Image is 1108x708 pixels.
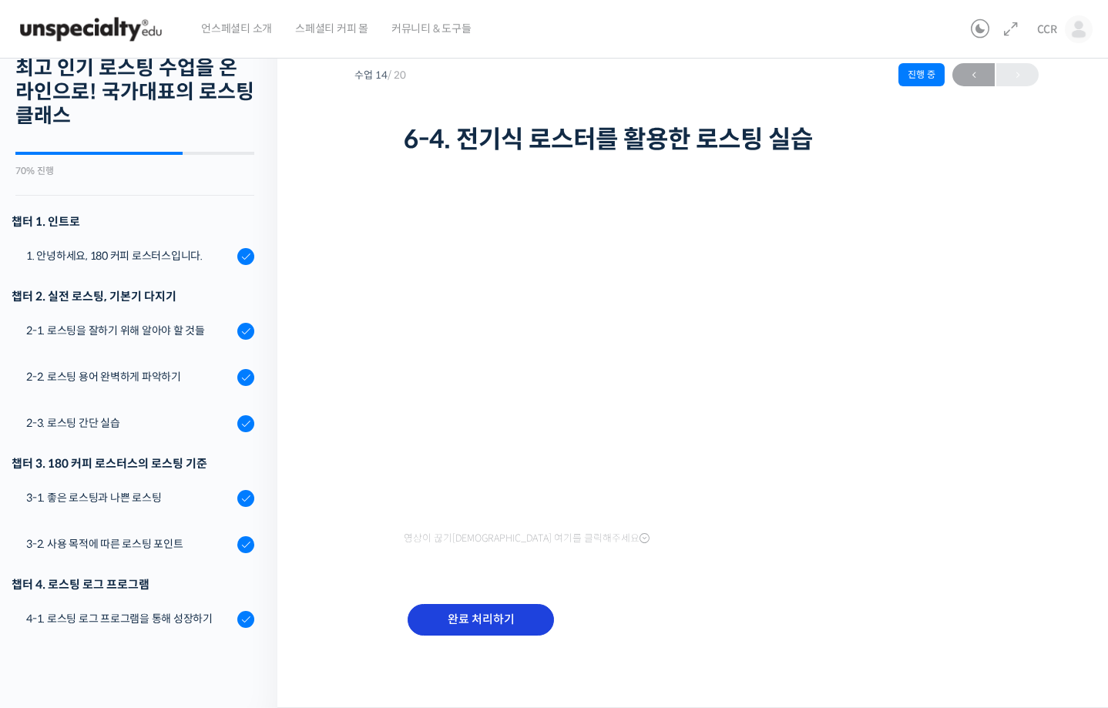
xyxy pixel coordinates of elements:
div: 챕터 2. 실전 로스팅, 기본기 다지기 [12,286,254,307]
div: 챕터 3. 180 커피 로스터스의 로스팅 기준 [12,453,254,474]
span: / 20 [388,69,406,82]
a: 홈 [5,488,102,527]
div: 70% 진행 [15,166,254,176]
div: 2-2. 로스팅 용어 완벽하게 파악하기 [26,368,233,385]
div: 2-3. 로스팅 간단 실습 [26,414,233,431]
div: 4-1. 로스팅 로그 프로그램을 통해 성장하기 [26,610,233,627]
a: 대화 [102,488,199,527]
div: 3-2. 사용 목적에 따른 로스팅 포인트 [26,535,233,552]
div: 챕터 4. 로스팅 로그 프로그램 [12,574,254,595]
h2: 최고 인기 로스팅 수업을 온라인으로! 국가대표의 로스팅 클래스 [15,56,254,129]
span: 설정 [238,512,257,524]
a: 설정 [199,488,296,527]
span: 영상이 끊기[DEMOGRAPHIC_DATA] 여기를 클릭해주세요 [404,532,650,545]
h1: 6-4. 전기식 로스터를 활용한 로스팅 실습 [404,125,989,154]
div: 1. 안녕하세요, 180 커피 로스터스입니다. [26,247,233,264]
a: ←이전 [952,63,995,86]
div: 2-1. 로스팅을 잘하기 위해 알아야 할 것들 [26,322,233,339]
span: 수업 14 [354,70,406,80]
span: ← [952,65,995,86]
h3: 챕터 1. 인트로 [12,211,254,232]
span: CCR [1037,22,1057,36]
div: 3-1. 좋은 로스팅과 나쁜 로스팅 [26,489,233,506]
input: 완료 처리하기 [408,604,554,636]
span: 대화 [141,512,159,525]
span: 홈 [49,512,58,524]
div: 진행 중 [898,63,945,86]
